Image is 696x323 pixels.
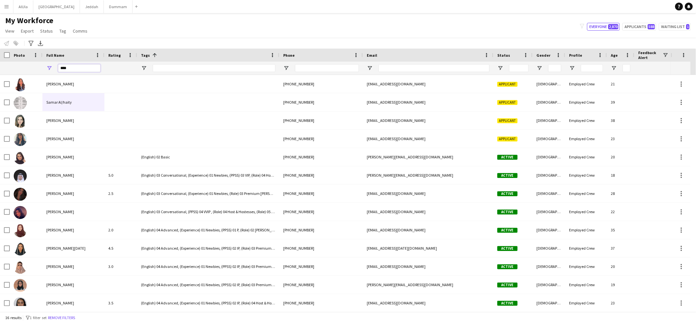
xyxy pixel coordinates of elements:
[279,203,363,221] div: [PHONE_NUMBER]
[367,53,377,58] span: Email
[14,297,27,310] img: Lamar Al Omairi
[638,50,662,60] span: Feedback Alert
[607,294,634,312] div: 23
[14,188,27,201] img: Samar Khalid
[46,228,74,232] span: [PERSON_NAME]
[38,27,55,35] a: Status
[497,301,518,306] span: Active
[73,28,87,34] span: Comms
[80,0,104,13] button: Jeddah
[367,65,373,71] button: Open Filter Menu
[14,206,27,219] img: Lamar Aseel
[497,100,518,105] span: Applicant
[279,111,363,129] div: [PHONE_NUMBER]
[363,75,493,93] div: [EMAIL_ADDRESS][DOMAIN_NAME]
[509,64,529,72] input: Status Filter Input
[3,27,17,35] a: View
[569,65,575,71] button: Open Filter Menu
[497,191,518,196] span: Active
[14,261,27,274] img: Lamar Alharthy
[565,93,607,111] div: Employed Crew
[565,221,607,239] div: Employed Crew
[611,53,618,58] span: Age
[33,0,80,13] button: [GEOGRAPHIC_DATA]
[497,155,518,160] span: Active
[46,118,74,123] span: [PERSON_NAME]
[363,257,493,275] div: [EMAIL_ADDRESS][DOMAIN_NAME]
[141,65,147,71] button: Open Filter Menu
[533,111,565,129] div: [DEMOGRAPHIC_DATA]
[279,148,363,166] div: [PHONE_NUMBER]
[14,151,27,164] img: Samar khalid Al Ghalib
[153,64,275,72] input: Tags Filter Input
[607,203,634,221] div: 22
[623,64,630,72] input: Age Filter Input
[14,78,27,91] img: Lamar Shehadeh
[565,276,607,294] div: Employed Crew
[569,53,582,58] span: Profile
[104,221,137,239] div: 2.0
[497,228,518,233] span: Active
[363,93,493,111] div: [EMAIL_ADDRESS][DOMAIN_NAME]
[565,166,607,184] div: Employed Crew
[533,203,565,221] div: [DEMOGRAPHIC_DATA]
[607,221,634,239] div: 35
[607,75,634,93] div: 21
[363,130,493,148] div: [EMAIL_ADDRESS][DOMAIN_NAME]
[141,53,150,58] span: Tags
[137,221,279,239] div: (English) 04 Advanced, (Experience) 01 Newbies, (PPSS) 01 P, (Role) 02 [PERSON_NAME]
[279,221,363,239] div: [PHONE_NUMBER]
[497,118,518,123] span: Applicant
[608,24,618,29] span: 2,870
[46,191,74,196] span: [PERSON_NAME]
[363,148,493,166] div: [PERSON_NAME][EMAIL_ADDRESS][DOMAIN_NAME]
[565,75,607,93] div: Employed Crew
[607,276,634,294] div: 19
[607,239,634,257] div: 37
[30,315,47,320] span: 1 filter set
[279,276,363,294] div: [PHONE_NUMBER]
[104,184,137,202] div: 2.5
[565,294,607,312] div: Employed Crew
[279,239,363,257] div: [PHONE_NUMBER]
[46,301,74,305] span: [PERSON_NAME]
[46,65,52,71] button: Open Filter Menu
[581,64,603,72] input: Profile Filter Input
[46,53,64,58] span: Full Name
[14,115,27,128] img: Samar Fayadh
[533,276,565,294] div: [DEMOGRAPHIC_DATA]
[607,111,634,129] div: 38
[14,53,25,58] span: Photo
[14,242,27,256] img: Samar Ramadan
[363,239,493,257] div: [EMAIL_ADDRESS][DATE][DOMAIN_NAME]
[533,184,565,202] div: [DEMOGRAPHIC_DATA]
[37,39,44,47] app-action-btn: Export XLSX
[104,0,132,13] button: Dammam
[497,53,510,58] span: Status
[137,203,279,221] div: (English) 03 Conversational, (PPSS) 04 VVIP , (Role) 04 Host & Hostesses, (Role) 05 VIP Host & Ho...
[363,276,493,294] div: [PERSON_NAME][EMAIL_ADDRESS][DOMAIN_NAME]
[607,166,634,184] div: 18
[279,166,363,184] div: [PHONE_NUMBER]
[283,65,289,71] button: Open Filter Menu
[46,246,85,251] span: [PERSON_NAME][DATE]
[46,100,72,105] span: Samar Al/haity
[40,28,53,34] span: Status
[497,283,518,287] span: Active
[137,239,279,257] div: (English) 04 Advanced, (Experience) 01 Newbies, (PPSS) 02 IP, (Role) 03 Premium [PERSON_NAME]
[363,184,493,202] div: [EMAIL_ADDRESS][DOMAIN_NAME]
[59,28,66,34] span: Tag
[497,65,503,71] button: Open Filter Menu
[363,294,493,312] div: [EMAIL_ADDRESS][DOMAIN_NAME]
[46,136,74,141] span: [PERSON_NAME]
[379,64,489,72] input: Email Filter Input
[279,93,363,111] div: [PHONE_NUMBER]
[104,257,137,275] div: 3.0
[565,184,607,202] div: Employed Crew
[536,65,542,71] button: Open Filter Menu
[104,294,137,312] div: 3.5
[607,257,634,275] div: 20
[607,93,634,111] div: 39
[279,294,363,312] div: [PHONE_NUMBER]
[565,203,607,221] div: Employed Crew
